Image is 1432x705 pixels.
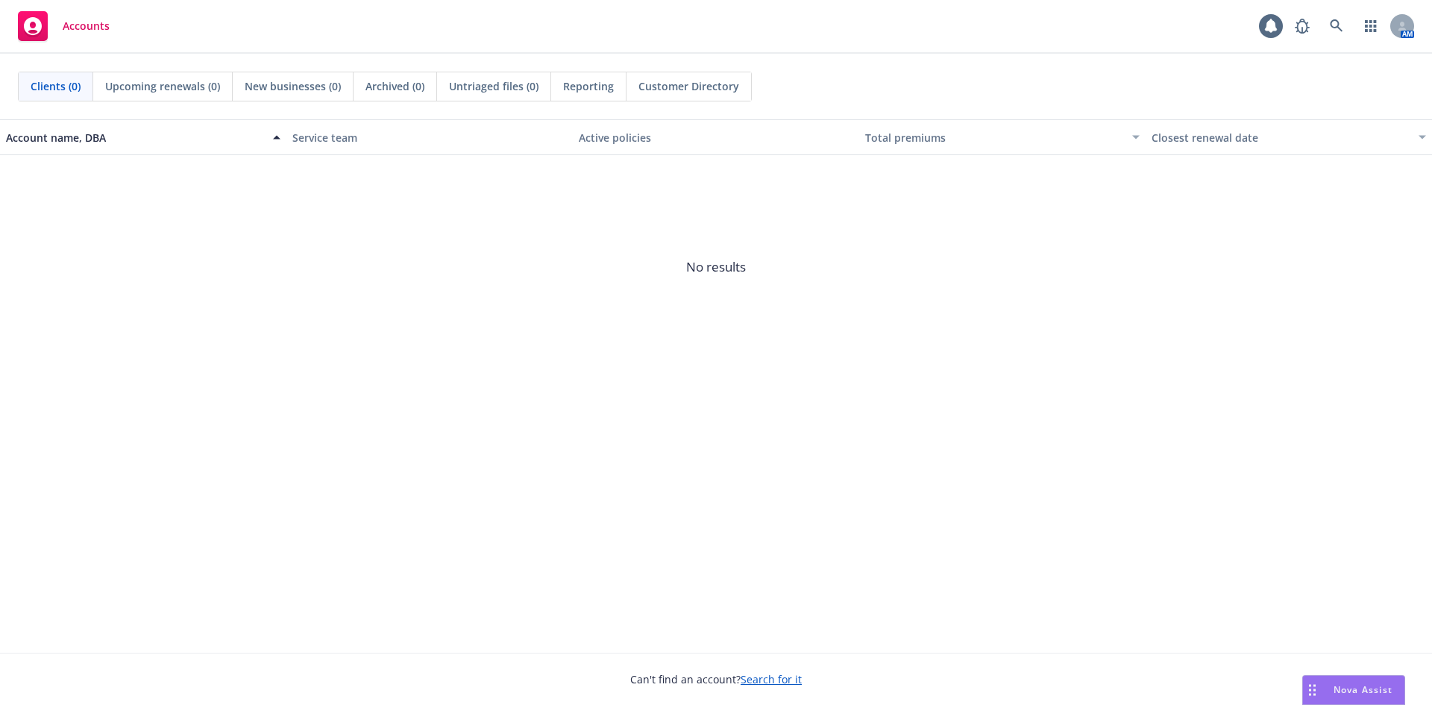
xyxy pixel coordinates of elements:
span: Customer Directory [638,78,739,94]
div: Drag to move [1303,676,1322,704]
div: Closest renewal date [1152,130,1410,145]
span: Nova Assist [1334,683,1392,696]
span: New businesses (0) [245,78,341,94]
button: Nova Assist [1302,675,1405,705]
span: Reporting [563,78,614,94]
span: Can't find an account? [630,671,802,687]
button: Service team [286,119,573,155]
span: Accounts [63,20,110,32]
a: Search for it [741,672,802,686]
div: Service team [292,130,567,145]
button: Active policies [573,119,859,155]
a: Accounts [12,5,116,47]
span: Clients (0) [31,78,81,94]
a: Switch app [1356,11,1386,41]
a: Report a Bug [1287,11,1317,41]
a: Search [1322,11,1351,41]
button: Total premiums [859,119,1146,155]
div: Account name, DBA [6,130,264,145]
span: Archived (0) [365,78,424,94]
button: Closest renewal date [1146,119,1432,155]
div: Total premiums [865,130,1123,145]
div: Active policies [579,130,853,145]
span: Untriaged files (0) [449,78,538,94]
span: Upcoming renewals (0) [105,78,220,94]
